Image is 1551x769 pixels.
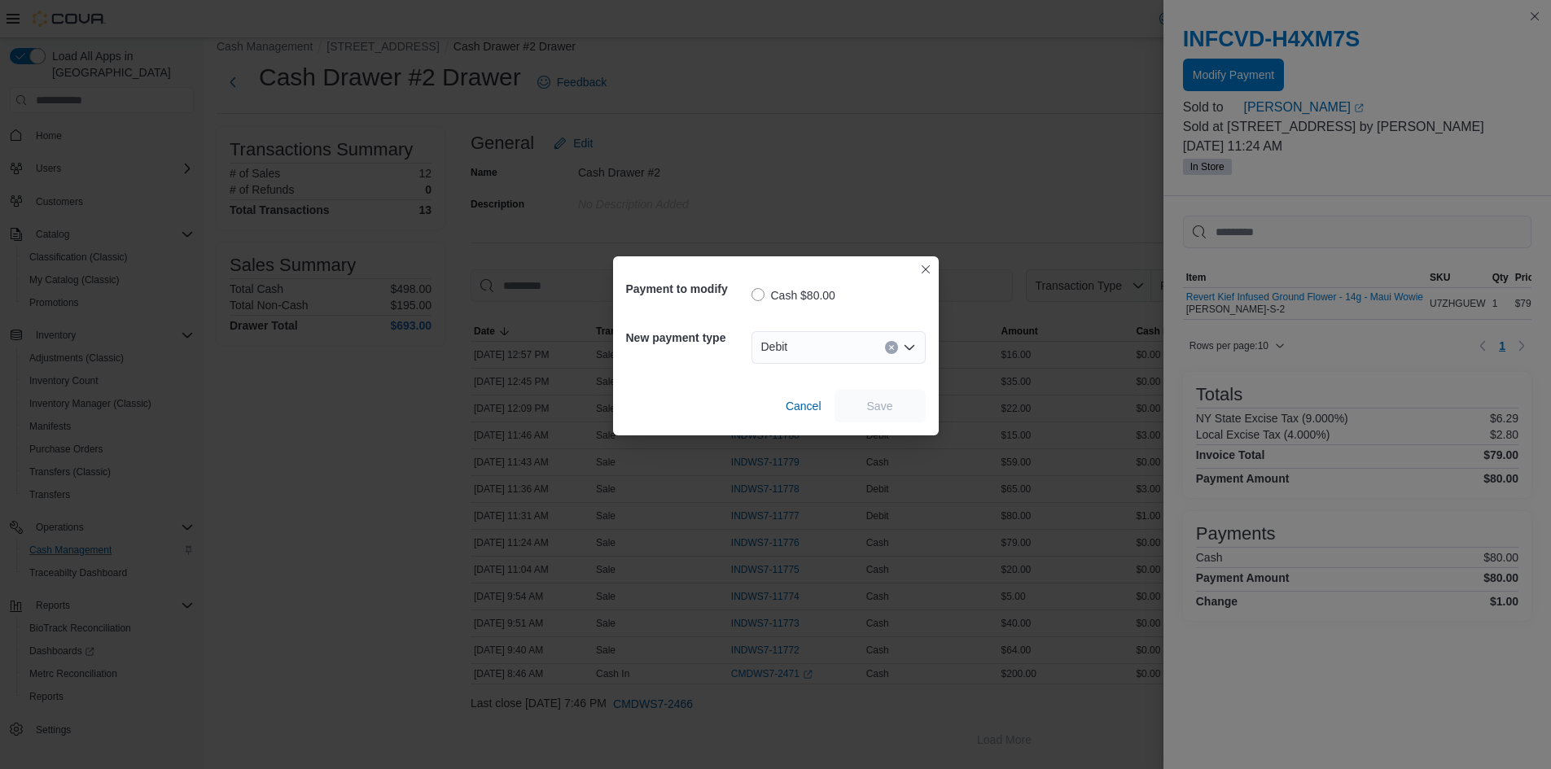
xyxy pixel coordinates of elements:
[786,398,822,414] span: Cancel
[626,321,748,354] h5: New payment type
[761,337,788,356] span: Debit
[794,338,795,357] input: Accessible screen reader label
[867,398,893,414] span: Save
[835,390,926,422] button: Save
[626,273,748,305] h5: Payment to modify
[751,286,835,305] label: Cash $80.00
[779,390,828,422] button: Cancel
[903,341,916,354] button: Open list of options
[885,341,898,354] button: Clear input
[916,260,935,279] button: Closes this modal window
